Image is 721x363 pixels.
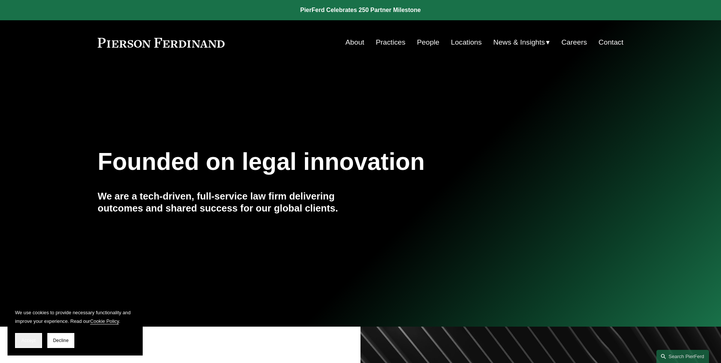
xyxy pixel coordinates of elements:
a: Search this site [656,350,709,363]
a: Practices [376,35,406,49]
a: folder dropdown [493,35,550,49]
button: Decline [47,333,74,348]
span: Accept [21,338,36,343]
p: We use cookies to provide necessary functionality and improve your experience. Read our . [15,308,135,325]
span: News & Insights [493,36,545,49]
span: Decline [53,338,69,343]
a: About [345,35,364,49]
a: Contact [599,35,623,49]
a: Careers [561,35,587,49]
section: Cookie banner [8,301,143,355]
a: Cookie Policy [90,318,119,324]
h1: Founded on legal innovation [98,148,536,175]
button: Accept [15,333,42,348]
a: People [417,35,439,49]
a: Locations [451,35,482,49]
h4: We are a tech-driven, full-service law firm delivering outcomes and shared success for our global... [98,190,360,214]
